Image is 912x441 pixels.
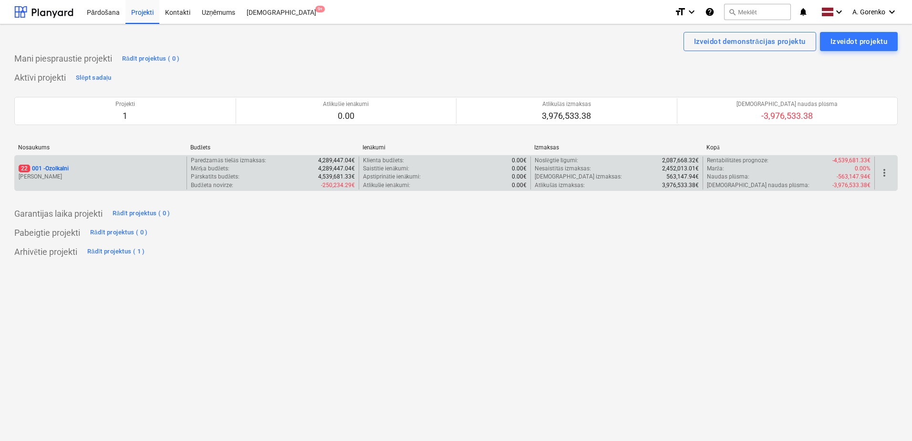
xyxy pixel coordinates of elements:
[363,157,404,165] p: Klienta budžets :
[535,165,591,173] p: Nesaistītās izmaksas :
[73,70,114,85] button: Slēpt sadaļu
[85,244,147,260] button: Rādīt projektus ( 1 )
[512,165,527,173] p: 0.00€
[512,173,527,181] p: 0.00€
[724,4,791,20] button: Meklēt
[14,53,112,64] p: Mani piespraustie projekti
[14,246,77,258] p: Arhivētie projekti
[90,227,148,238] div: Rādīt projektus ( 0 )
[832,181,871,189] p: -3,976,533.38€
[666,173,699,181] p: 563,147.94€
[323,100,369,108] p: Atlikušie ienākumi
[113,208,170,219] div: Rādīt projektus ( 0 )
[512,181,527,189] p: 0.00€
[363,181,410,189] p: Atlikušie ienākumi :
[191,165,229,173] p: Mērķa budžets :
[14,72,66,84] p: Aktīvi projekti
[363,144,527,151] div: Ienākumi
[542,110,591,122] p: 3,976,533.38
[684,32,816,51] button: Izveidot demonstrācijas projektu
[14,227,80,239] p: Pabeigtie projekti
[706,144,871,151] div: Kopā
[321,181,355,189] p: -250,234.29€
[535,157,578,165] p: Noslēgtie līgumi :
[686,6,697,18] i: keyboard_arrow_down
[662,181,699,189] p: 3,976,533.38€
[315,6,325,12] span: 9+
[736,110,838,122] p: -3,976,533.38
[122,53,180,64] div: Rādīt projektus ( 0 )
[318,173,355,181] p: 4,539,681.33€
[833,6,845,18] i: keyboard_arrow_down
[191,181,233,189] p: Budžeta novirze :
[662,157,699,165] p: 2,087,668.32€
[542,100,591,108] p: Atlikušās izmaksas
[19,165,69,173] p: 001 - Ozolkalni
[19,165,30,172] span: 22
[705,6,715,18] i: Zināšanu pamats
[707,165,724,173] p: Marža :
[852,8,885,16] span: A. Gorenko
[115,110,135,122] p: 1
[736,100,838,108] p: [DEMOGRAPHIC_DATA] naudas plūsma
[694,35,806,48] div: Izveidot demonstrācijas projektu
[318,165,355,173] p: 4,289,447.04€
[535,181,585,189] p: Atlikušās izmaksas :
[190,144,355,151] div: Budžets
[120,51,182,66] button: Rādīt projektus ( 0 )
[110,206,173,221] button: Rādīt projektus ( 0 )
[674,6,686,18] i: format_size
[707,181,809,189] p: [DEMOGRAPHIC_DATA] naudas plūsma :
[88,225,150,241] button: Rādīt projektus ( 0 )
[76,73,112,84] div: Slēpt sadaļu
[191,173,239,181] p: Pārskatīts budžets :
[534,144,699,151] div: Izmaksas
[19,165,183,181] div: 22001 -Ozolkalni[PERSON_NAME]
[363,173,421,181] p: Apstiprinātie ienākumi :
[318,157,355,165] p: 4,289,447.04€
[886,6,898,18] i: keyboard_arrow_down
[535,173,622,181] p: [DEMOGRAPHIC_DATA] izmaksas :
[830,35,887,48] div: Izveidot projektu
[662,165,699,173] p: 2,452,013.01€
[707,157,768,165] p: Rentabilitātes prognoze :
[115,100,135,108] p: Projekti
[87,246,145,257] div: Rādīt projektus ( 1 )
[855,165,871,173] p: 0.00%
[323,110,369,122] p: 0.00
[14,208,103,220] p: Garantijas laika projekti
[363,165,410,173] p: Saistītie ienākumi :
[798,6,808,18] i: notifications
[879,167,890,178] span: more_vert
[512,157,527,165] p: 0.00€
[728,8,736,16] span: search
[837,173,871,181] p: -563,147.94€
[191,157,266,165] p: Paredzamās tiešās izmaksas :
[707,173,749,181] p: Naudas plūsma :
[832,157,871,165] p: -4,539,681.33€
[19,173,183,181] p: [PERSON_NAME]
[18,144,183,151] div: Nosaukums
[820,32,898,51] button: Izveidot projektu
